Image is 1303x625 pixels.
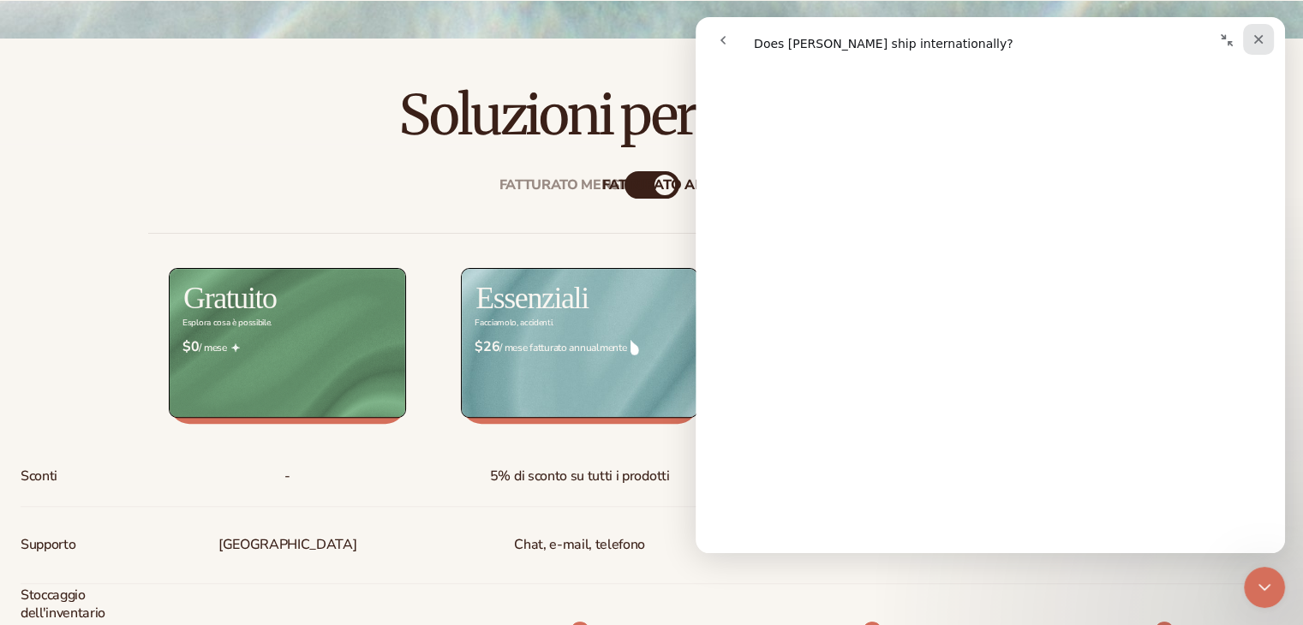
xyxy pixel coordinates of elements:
[499,341,626,354] font: / mese fatturato annualmente
[602,176,788,194] font: fatturato annualmente
[218,535,357,554] font: [GEOGRAPHIC_DATA]
[231,343,240,352] img: Free_Icon_bb6e7c7e-73f8-44bd-8ed0-223ea0fc522e.png
[170,269,405,417] img: free_bg.png
[182,317,272,329] font: Esplora cosa è possibile.
[199,341,226,354] font: / mese
[631,340,639,355] img: drop.png
[183,281,276,315] font: Gratuito
[182,337,199,356] font: $0
[475,281,589,315] font: Essenziali
[514,535,645,554] font: Chat, e-mail, telefono
[490,467,670,485] font: 5% di sconto su tutti i prodotti
[21,467,57,485] font: Sconti
[696,17,1285,553] iframe: Chat intercom in diretta
[475,317,553,329] font: Facciamolo, accidenti.
[399,80,903,149] font: Soluzioni per ogni fase
[284,467,290,485] font: -
[475,337,499,356] font: $26
[1244,567,1285,608] iframe: Chat intercom in diretta
[462,269,697,417] img: Essentials_BG_9050f826-5aa9-47d9-a362-757b82c62641.jpg
[499,176,678,194] font: Fatturato mensilmente
[21,535,75,554] font: Supporto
